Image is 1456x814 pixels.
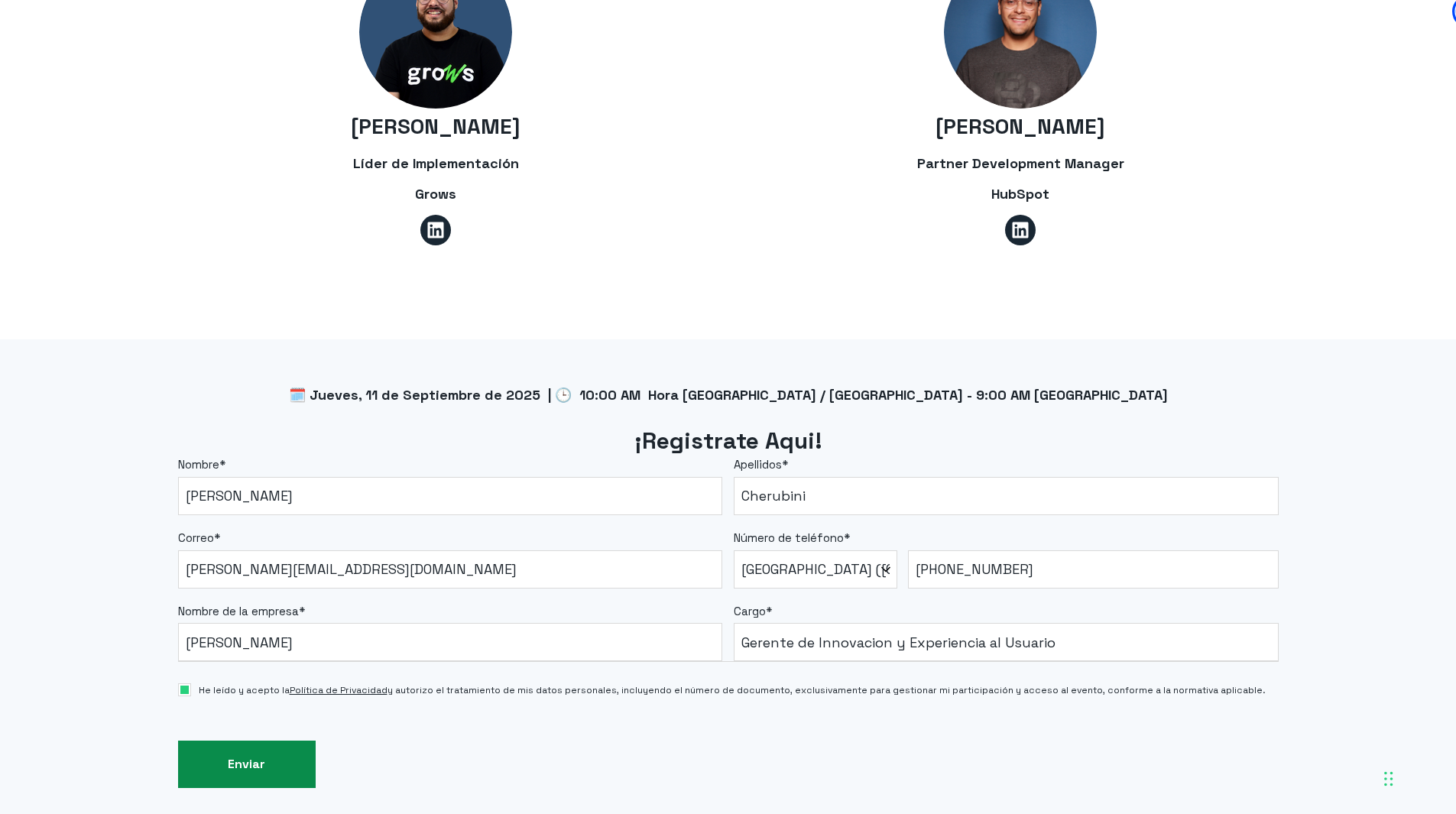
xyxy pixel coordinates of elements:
[178,426,1279,457] h2: ¡Registrate Aqui!
[199,683,1266,697] span: He leído y acepto la y autorizo el tratamiento de mis datos personales, incluyendo el número de d...
[178,741,316,789] input: Enviar
[351,112,520,140] span: [PERSON_NAME]
[1181,618,1456,814] div: Widget de chat
[290,684,388,696] a: Política de Privacidad
[936,112,1105,140] span: [PERSON_NAME]
[178,530,214,545] span: Correo
[917,154,1124,172] span: Partner Development Manager
[289,386,1168,404] span: 🗓️ Jueves, 11 de Septiembre de 2025 | 🕒 10:00 AM Hora [GEOGRAPHIC_DATA] / [GEOGRAPHIC_DATA] - 9:0...
[353,154,519,172] span: Líder de Implementación
[415,185,456,203] span: Grows
[178,604,299,618] span: Nombre de la empresa
[734,604,766,618] span: Cargo
[734,457,782,472] span: Apellidos
[1384,756,1393,802] div: Arrastrar
[178,457,219,472] span: Nombre
[178,683,191,696] input: He leído y acepto laPolítica de Privacidady autorizo el tratamiento de mis datos personales, incl...
[1005,215,1036,245] a: Síguenos en LinkedIn
[420,215,451,245] a: Síguenos en LinkedIn
[1181,618,1456,814] iframe: Chat Widget
[734,530,844,545] span: Número de teléfono
[991,185,1049,203] span: HubSpot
